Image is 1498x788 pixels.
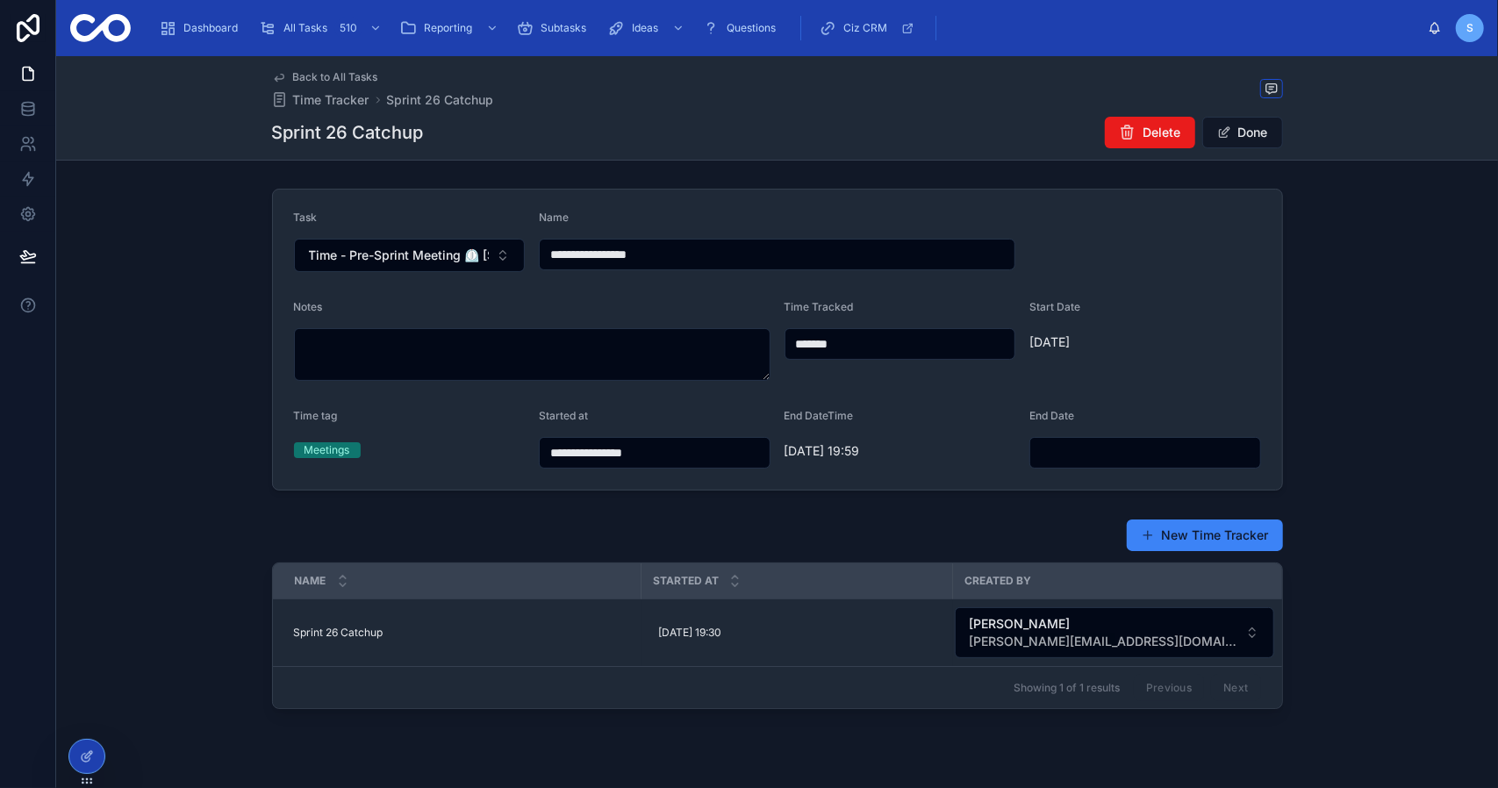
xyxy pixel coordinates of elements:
span: Showing 1 of 1 results [1014,681,1120,695]
span: Delete [1143,124,1181,141]
button: New Time Tracker [1127,519,1283,551]
span: [DATE] [1029,333,1261,351]
a: Ideas [602,12,693,44]
img: App logo [70,14,131,42]
span: Start Date [1029,300,1080,313]
span: S [1466,21,1473,35]
span: [PERSON_NAME][EMAIL_ADDRESS][DOMAIN_NAME] [970,633,1238,650]
span: Time tag [294,409,338,422]
span: Ideas [632,21,658,35]
span: Name [295,574,326,588]
a: Dashboard [154,12,250,44]
a: Time Tracker [272,91,369,109]
div: 510 [334,18,362,39]
span: End Date [1029,409,1074,422]
a: [DATE] 19:30 [652,619,943,647]
span: Time Tracked [785,300,854,313]
span: [DATE] 19:59 [785,442,1016,460]
span: Started at [539,409,588,422]
h1: Sprint 26 Catchup [272,120,424,145]
a: Ciz CRM [814,12,923,44]
span: Started at [653,574,719,588]
button: Delete [1105,117,1195,148]
span: All Tasks [283,21,327,35]
span: Notes [294,300,323,313]
a: Sprint 26 Catchup [294,626,631,640]
a: Back to All Tasks [272,70,378,84]
span: Ciz CRM [843,21,887,35]
span: Time Tracker [293,91,369,109]
span: End DateTime [785,409,854,422]
span: Subtasks [541,21,586,35]
span: Back to All Tasks [293,70,378,84]
a: Reporting [394,12,507,44]
a: Subtasks [511,12,598,44]
button: Select Button [955,607,1274,658]
span: Task [294,211,318,224]
span: Questions [727,21,776,35]
span: [DATE] 19:30 [659,626,722,640]
span: [PERSON_NAME] [970,615,1238,633]
div: Meetings [305,442,350,458]
span: Sprint 26 Catchup [294,626,383,640]
div: scrollable content [145,9,1428,47]
span: Time - Pre-Sprint Meeting ⏲️ [Sprint 26] [309,247,490,264]
a: All Tasks510 [254,12,391,44]
button: Select Button [294,239,526,272]
span: Dashboard [183,21,238,35]
a: Sprint 26 Catchup [387,91,494,109]
button: Done [1202,117,1283,148]
span: Name [539,211,569,224]
a: Questions [697,12,788,44]
span: Created by [964,574,1031,588]
a: Select Button [954,606,1275,659]
span: Reporting [424,21,472,35]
